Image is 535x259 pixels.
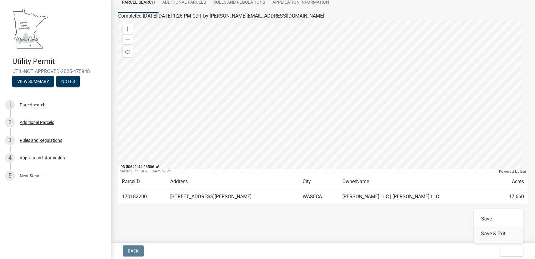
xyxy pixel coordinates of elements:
[128,249,139,253] span: Back
[5,100,15,110] div: 1
[339,174,494,189] td: OwnerName
[474,226,523,241] button: Save & Exit
[167,174,299,189] td: Address
[118,174,167,189] td: ParcelID
[299,174,339,189] td: City
[56,79,80,84] wm-modal-confirm: Notes
[501,245,523,257] button: Exit
[20,103,46,107] div: Parcel search
[123,47,133,57] div: Find my location
[299,189,339,204] td: WASECA
[118,169,497,174] div: Maxar | Esri, HERE, Garmin, iPC
[20,120,54,125] div: Additional Parcels
[20,138,62,142] div: Rules and Regulations
[123,34,133,44] div: Zoom out
[123,245,144,257] button: Back
[12,68,99,74] span: UTIL-NOT APPROVED-2025-475948
[494,189,528,204] td: 17.660
[5,153,15,163] div: 4
[5,171,15,181] div: 5
[12,57,106,66] h4: Utility Permit
[520,169,526,174] a: Esri
[474,209,523,244] div: Exit
[167,189,299,204] td: [STREET_ADDRESS][PERSON_NAME]
[505,249,514,253] span: Exit
[494,174,528,189] td: Acres
[20,156,65,160] div: Application Information
[5,117,15,127] div: 2
[123,24,133,34] div: Zoom in
[12,79,54,84] wm-modal-confirm: Summary
[12,76,54,87] button: View Summary
[339,189,494,204] td: [PERSON_NAME] LLC | [PERSON_NAME] LLC
[474,212,523,226] button: Save
[5,135,15,145] div: 3
[12,6,49,51] img: Waseca County, Minnesota
[118,189,167,204] td: 170182200
[56,76,80,87] button: Notes
[118,13,324,19] span: Completed [DATE][DATE] 1:26 PM CDT by [PERSON_NAME][EMAIL_ADDRESS][DOMAIN_NAME]
[497,169,528,174] div: Powered by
